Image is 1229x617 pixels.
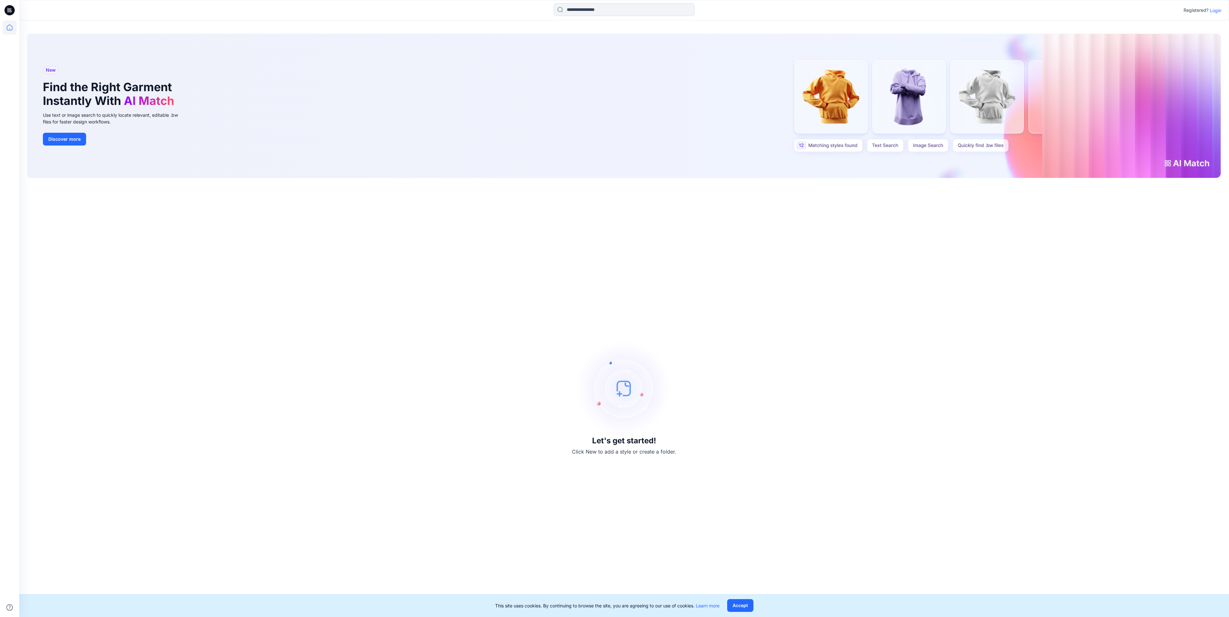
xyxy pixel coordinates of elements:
h1: Find the Right Garment Instantly With [43,80,177,108]
p: Registered? [1184,6,1209,14]
h3: Let's get started! [592,436,656,445]
a: Learn more [696,603,719,608]
span: AI Match [124,94,174,108]
p: This site uses cookies. By continuing to browse the site, you are agreeing to our use of cookies. [495,602,719,609]
button: Discover more [43,133,86,146]
p: Click New to add a style or create a folder. [572,448,676,455]
div: Use text or image search to quickly locate relevant, editable .bw files for faster design workflows. [43,112,187,125]
button: Accept [727,599,753,612]
span: New [46,66,56,74]
img: empty-state-image.svg [576,340,672,436]
p: Login [1210,7,1221,14]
